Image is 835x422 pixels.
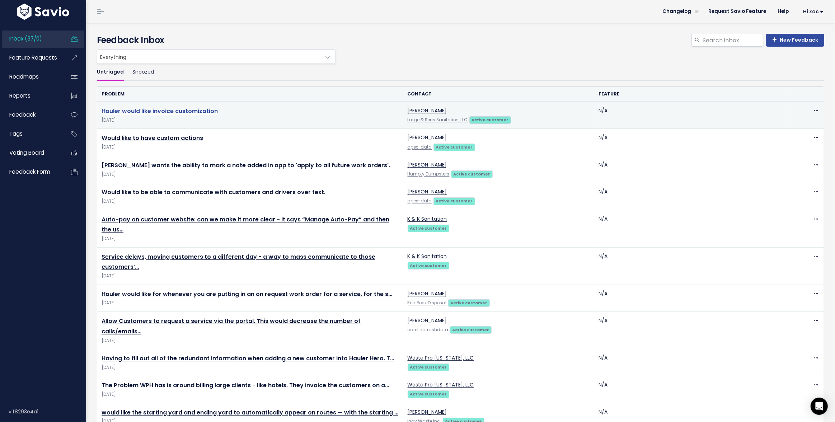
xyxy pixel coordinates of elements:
a: Having to fill out all of the redundant information when adding a new customer into Hauler Hero. T… [102,354,394,362]
a: Hi Zac [794,6,829,17]
span: [DATE] [102,299,399,307]
td: N/A [595,102,786,129]
a: Feature Requests [2,50,60,66]
a: Active customer [408,262,449,269]
span: Feedback form [9,168,50,175]
a: [PERSON_NAME] [408,408,447,416]
strong: Active customer [436,144,473,150]
a: Active customer [408,363,449,370]
a: Roadmaps [2,69,60,85]
a: Service delays, moving customers to a different day - a way to mass communicate to those customers’… [102,253,375,271]
a: Large & Sons Sanitation, LLC [408,117,468,123]
span: Voting Board [9,149,44,156]
span: Changelog [662,9,691,14]
td: N/A [595,376,786,403]
a: Active customer [408,390,449,397]
a: Red Rock Disposal [408,300,447,306]
a: Help [772,6,794,17]
a: would like the starting yard and ending yard to automatically appear on routes — with the starting … [102,408,398,417]
strong: Active customer [452,327,489,333]
a: Active customer [450,326,492,333]
a: Voting Board [2,145,60,161]
span: Everything [97,50,321,64]
a: Waste Pro [US_STATE], LLC [408,381,474,388]
a: Tags [2,126,60,142]
span: Roadmaps [9,73,39,80]
a: K & K Sanitation [408,253,447,260]
a: Active customer [448,299,490,306]
a: [PERSON_NAME] [408,161,447,168]
a: [PERSON_NAME] [408,317,447,324]
strong: Active customer [472,117,508,123]
a: Hauler would like invoice customization [102,107,218,115]
span: Everything [97,50,336,64]
td: N/A [595,183,786,210]
img: logo-white.9d6f32f41409.svg [15,4,71,20]
a: Active customer [433,143,475,150]
a: [PERSON_NAME] [408,134,447,141]
strong: Active customer [410,391,447,397]
a: [PERSON_NAME] [408,107,447,114]
a: K & K Sanitation [408,215,447,222]
td: N/A [595,285,786,311]
th: Feature [595,87,786,102]
strong: Active customer [450,300,487,306]
a: Inbox (37/0) [2,31,60,47]
span: Inbox (37/0) [9,35,42,42]
div: v.f8293e4a1 [9,402,86,421]
span: [DATE] [102,272,399,280]
strong: Active customer [410,364,447,370]
a: apex-data [408,198,432,204]
div: Open Intercom Messenger [811,398,828,415]
td: N/A [595,349,786,376]
a: [PERSON_NAME] [408,188,447,195]
span: Hi Zac [803,9,824,14]
span: Tags [9,130,23,137]
th: Problem [97,87,403,102]
span: Reports [9,92,31,99]
a: Waste Pro [US_STATE], LLC [408,354,474,361]
span: [DATE] [102,171,399,178]
input: Search inbox... [702,34,763,47]
a: Active customer [451,170,493,177]
span: [DATE] [102,235,399,243]
a: Auto-pay on customer website: can we make it more clear - it says “Manage Auto-Pay” and then the us… [102,215,389,234]
a: Snoozed [132,64,154,81]
h4: Feedback Inbox [97,34,824,47]
a: Feedback form [2,164,60,180]
td: N/A [595,311,786,349]
span: [DATE] [102,198,399,205]
a: Request Savio Feature [703,6,772,17]
a: apex-data [408,144,432,150]
a: Untriaged [97,64,124,81]
a: carolinatrashdata [408,327,449,333]
td: N/A [595,210,786,247]
a: Allow Customers to request a service via the portal. This would decrease the number of calls/emails… [102,317,361,336]
a: [PERSON_NAME] wants the ability to mark a note added in app to 'apply to all future work orders'. [102,161,390,169]
span: [DATE] [102,144,399,151]
a: [PERSON_NAME] [408,290,447,297]
span: Feedback [9,111,36,118]
a: Would like to be able to communicate with customers and drivers over text. [102,188,325,196]
span: [DATE] [102,337,399,344]
th: Contact [403,87,595,102]
span: [DATE] [102,117,399,124]
strong: Active customer [410,263,447,268]
a: Would like to have custom actions [102,134,203,142]
a: Active customer [469,116,511,123]
td: N/A [595,247,786,285]
a: Reports [2,88,60,104]
a: Hauler would like for whenever you are putting in an on request work order for a service, for the s… [102,290,392,298]
strong: Active customer [453,171,490,177]
span: [DATE] [102,364,399,371]
a: Active customer [408,224,449,231]
a: Feedback [2,107,60,123]
td: N/A [595,129,786,156]
span: Feature Requests [9,54,57,61]
a: Humpty Dumpsters [408,171,450,177]
strong: Active customer [410,225,447,231]
td: N/A [595,156,786,183]
a: New Feedback [766,34,824,47]
span: [DATE] [102,391,399,398]
a: The Problem WPH has is around billing large clients - like hotels. They invoice the customers on a… [102,381,389,389]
